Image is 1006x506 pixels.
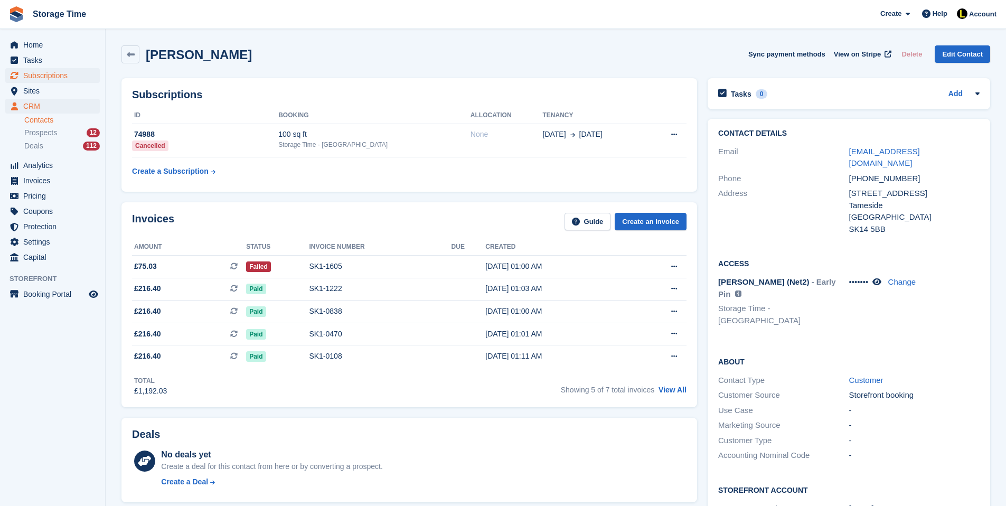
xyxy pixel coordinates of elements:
[485,283,630,294] div: [DATE] 01:03 AM
[718,405,849,417] div: Use Case
[132,129,278,140] div: 74988
[718,129,980,138] h2: Contact Details
[83,142,100,151] div: 112
[849,211,980,223] div: [GEOGRAPHIC_DATA]
[935,45,990,63] a: Edit Contact
[23,250,87,265] span: Capital
[309,239,451,256] th: Invoice number
[897,45,926,63] button: Delete
[10,274,105,284] span: Storefront
[24,127,100,138] a: Prospects 12
[718,356,980,367] h2: About
[23,158,87,173] span: Analytics
[146,48,252,62] h2: [PERSON_NAME]
[756,89,768,99] div: 0
[309,261,451,272] div: SK1-1605
[23,287,87,302] span: Booking Portal
[485,329,630,340] div: [DATE] 01:01 AM
[309,351,451,362] div: SK1-0108
[278,129,471,140] div: 100 sq ft
[849,173,980,185] div: [PHONE_NUMBER]
[23,189,87,203] span: Pricing
[849,376,883,385] a: Customer
[718,449,849,462] div: Accounting Nominal Code
[718,258,980,268] h2: Access
[5,204,100,219] a: menu
[278,140,471,149] div: Storage Time - [GEOGRAPHIC_DATA]
[24,128,57,138] span: Prospects
[132,89,687,101] h2: Subscriptions
[452,239,486,256] th: Due
[849,449,980,462] div: -
[134,386,167,397] div: £1,192.03
[24,141,43,151] span: Deals
[471,107,543,124] th: Allocation
[5,287,100,302] a: menu
[543,107,648,124] th: Tenancy
[834,49,881,60] span: View on Stripe
[23,219,87,234] span: Protection
[23,173,87,188] span: Invoices
[485,351,630,362] div: [DATE] 01:11 AM
[748,45,825,63] button: Sync payment methods
[132,166,209,177] div: Create a Subscription
[5,189,100,203] a: menu
[23,38,87,52] span: Home
[849,223,980,236] div: SK14 5BB
[718,303,849,326] li: Storage Time - [GEOGRAPHIC_DATA]
[880,8,901,19] span: Create
[735,291,741,297] img: icon-info-grey-7440780725fd019a000dd9b08b2336e03edf1995a4989e88bcd33f0948082b44.svg
[543,129,566,140] span: [DATE]
[969,9,996,20] span: Account
[132,239,246,256] th: Amount
[849,200,980,212] div: Tameside
[134,306,161,317] span: £216.40
[5,250,100,265] a: menu
[849,277,869,286] span: •••••••
[161,448,382,461] div: No deals yet
[5,99,100,114] a: menu
[132,428,160,441] h2: Deals
[615,213,687,230] a: Create an Invoice
[132,140,168,151] div: Cancelled
[485,239,630,256] th: Created
[23,53,87,68] span: Tasks
[5,83,100,98] a: menu
[87,288,100,301] a: Preview store
[24,140,100,152] a: Deals 112
[849,419,980,432] div: -
[718,484,980,495] h2: Storefront Account
[718,435,849,447] div: Customer Type
[957,8,967,19] img: Laaibah Sarwar
[309,306,451,317] div: SK1-0838
[561,386,654,394] span: Showing 5 of 7 total invoices
[849,188,980,200] div: [STREET_ADDRESS]
[132,213,174,230] h2: Invoices
[718,146,849,170] div: Email
[23,235,87,249] span: Settings
[849,389,980,401] div: Storefront booking
[132,107,278,124] th: ID
[718,419,849,432] div: Marketing Source
[161,476,382,488] a: Create a Deal
[718,277,810,286] span: [PERSON_NAME] (Net2)
[565,213,611,230] a: Guide
[485,306,630,317] div: [DATE] 01:00 AM
[849,435,980,447] div: -
[23,204,87,219] span: Coupons
[29,5,90,23] a: Storage Time
[5,219,100,234] a: menu
[134,376,167,386] div: Total
[718,188,849,235] div: Address
[246,351,266,362] span: Paid
[246,306,266,317] span: Paid
[849,405,980,417] div: -
[5,173,100,188] a: menu
[87,128,100,137] div: 12
[5,53,100,68] a: menu
[309,329,451,340] div: SK1-0470
[132,162,215,181] a: Create a Subscription
[134,261,157,272] span: £75.03
[134,283,161,294] span: £216.40
[5,38,100,52] a: menu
